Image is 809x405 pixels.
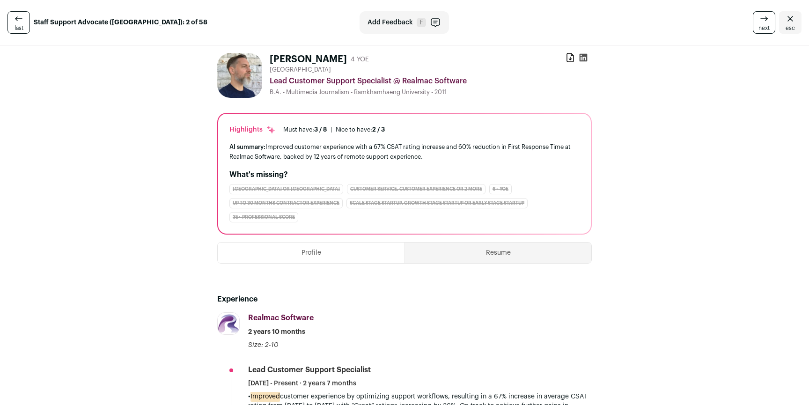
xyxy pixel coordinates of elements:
a: Close [779,11,802,34]
div: 4 YOE [351,55,369,64]
img: 295665c3606d80e34b2c63e49cd95c42f0700f10ed23af36cf848c999b95ba90.jpg [217,53,262,98]
button: Profile [218,243,404,263]
button: Resume [405,243,591,263]
span: 2 years 10 months [248,327,305,337]
span: Add Feedback [368,18,413,27]
span: 2 / 3 [372,126,385,133]
img: 3065c000157ce7073be6b16b23d2328dace36b807eb89153af898b691ad1b449.png [218,313,239,334]
span: Size: 2-10 [248,342,279,348]
a: next [753,11,775,34]
span: [GEOGRAPHIC_DATA] [270,66,331,74]
span: Realmac Software [248,314,314,322]
span: F [417,18,426,27]
div: 6+ YOE [489,184,512,194]
div: B.A. - Multimedia Journalism - Ramkhamhaeng University - 2011 [270,88,592,96]
div: Lead Customer Support Specialist @ Realmac Software [270,75,592,87]
span: next [758,24,770,32]
div: Customer Service, Customer Experience or 2 more [347,184,485,194]
div: Highlights [229,125,276,134]
h2: What's missing? [229,169,580,180]
button: Add Feedback F [360,11,449,34]
div: Must have: [283,126,327,133]
div: Scale Stage Startup, Growth Stage Startup or Early Stage Startup [346,198,528,208]
div: up to 30 months contractor experience [229,198,343,208]
a: last [7,11,30,34]
strong: Staff Support Advocate ([GEOGRAPHIC_DATA]): 2 of 58 [34,18,207,27]
div: [GEOGRAPHIC_DATA] or [GEOGRAPHIC_DATA] [229,184,343,194]
span: 3 / 8 [314,126,327,133]
span: esc [786,24,795,32]
span: [DATE] - Present · 2 years 7 months [248,379,356,388]
div: Lead Customer Support Specialist [248,365,371,375]
h1: [PERSON_NAME] [270,53,347,66]
span: AI summary: [229,144,265,150]
div: Nice to have: [336,126,385,133]
h2: Experience [217,294,592,305]
ul: | [283,126,385,133]
mark: Improved [250,391,280,402]
div: Improved customer experience with a 67% CSAT rating increase and 60% reduction in First Response ... [229,142,580,162]
div: 35+ professional score [229,212,298,222]
span: last [15,24,23,32]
